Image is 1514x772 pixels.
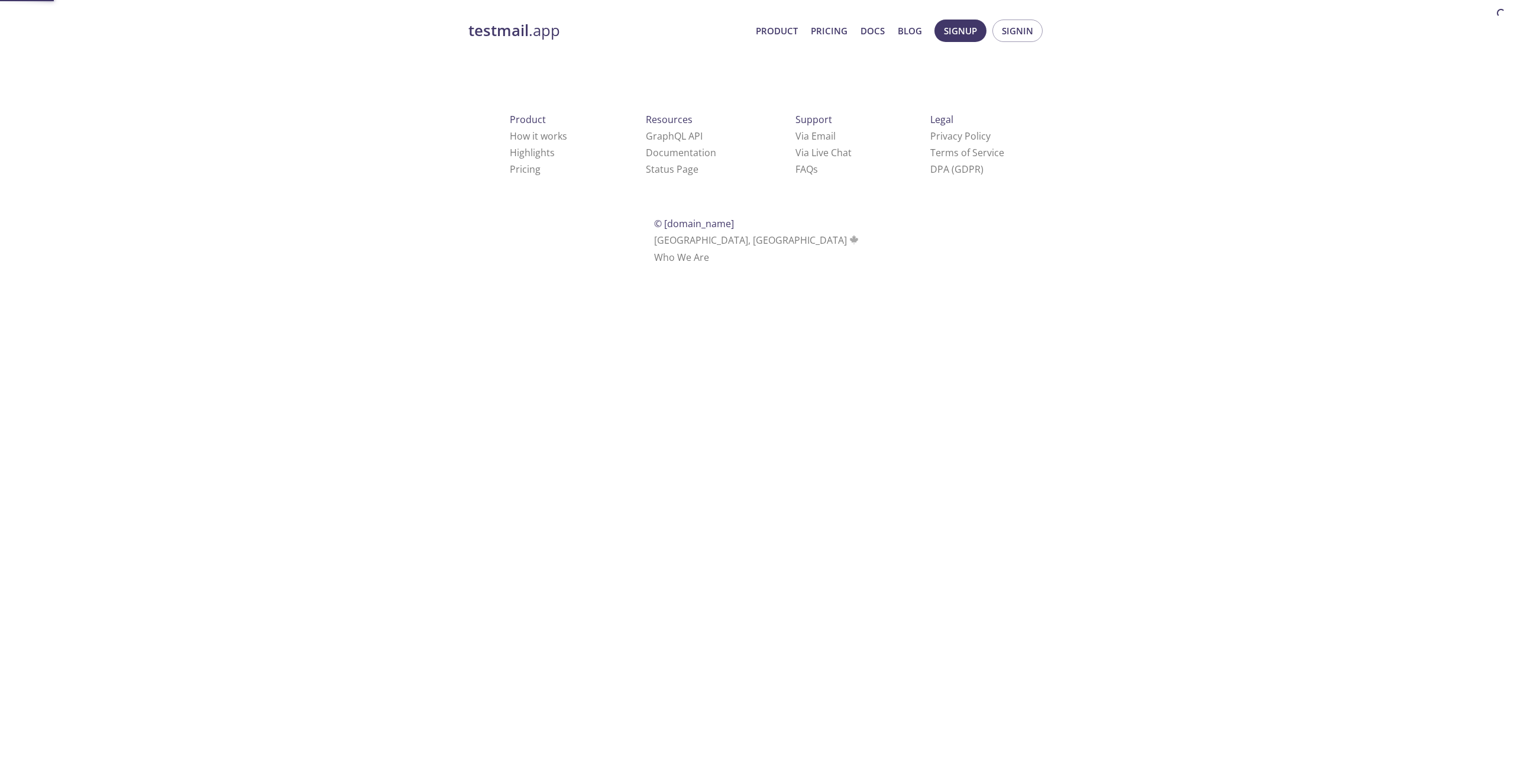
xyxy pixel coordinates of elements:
[898,23,922,38] a: Blog
[795,146,852,159] a: Via Live Chat
[646,130,703,143] a: GraphQL API
[795,163,818,176] a: FAQ
[468,21,746,41] a: testmail.app
[795,113,832,126] span: Support
[811,23,847,38] a: Pricing
[944,23,977,38] span: Signup
[1002,23,1033,38] span: Signin
[646,146,716,159] a: Documentation
[930,130,991,143] a: Privacy Policy
[795,130,836,143] a: Via Email
[510,130,567,143] a: How it works
[992,20,1043,42] button: Signin
[930,146,1004,159] a: Terms of Service
[510,146,555,159] a: Highlights
[510,113,546,126] span: Product
[756,23,798,38] a: Product
[510,163,541,176] a: Pricing
[930,113,953,126] span: Legal
[468,20,529,41] strong: testmail
[934,20,986,42] button: Signup
[860,23,885,38] a: Docs
[646,113,693,126] span: Resources
[654,217,734,230] span: © [DOMAIN_NAME]
[930,163,984,176] a: DPA (GDPR)
[654,234,860,247] span: [GEOGRAPHIC_DATA], [GEOGRAPHIC_DATA]
[813,163,818,176] span: s
[646,163,698,176] a: Status Page
[654,251,709,264] a: Who We Are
